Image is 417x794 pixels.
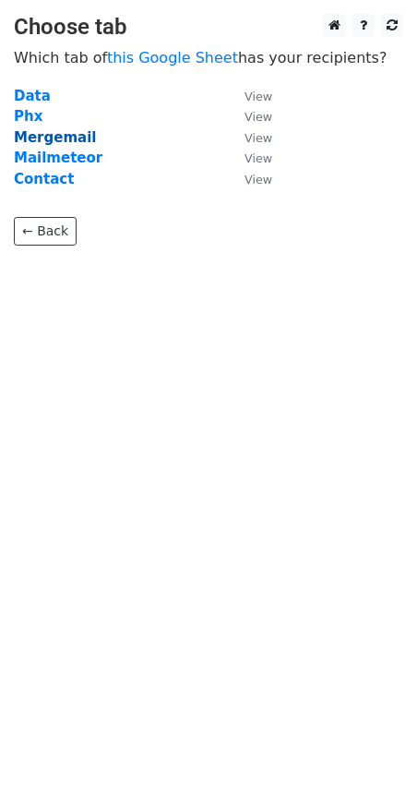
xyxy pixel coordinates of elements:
[14,171,74,187] a: Contact
[244,173,272,186] small: View
[244,151,272,165] small: View
[14,14,403,41] h3: Choose tab
[325,705,417,794] iframe: Chat Widget
[14,129,96,146] a: Mergemail
[14,108,42,125] a: Phx
[226,150,272,166] a: View
[244,131,272,145] small: View
[226,129,272,146] a: View
[226,108,272,125] a: View
[14,150,102,166] a: Mailmeteor
[244,90,272,103] small: View
[244,110,272,124] small: View
[14,88,51,104] a: Data
[14,48,403,67] p: Which tab of has your recipients?
[226,171,272,187] a: View
[226,88,272,104] a: View
[107,49,238,66] a: this Google Sheet
[14,217,77,246] a: ← Back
